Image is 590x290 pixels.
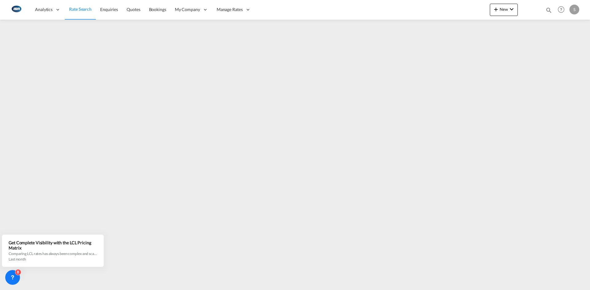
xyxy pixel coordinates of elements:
span: Quotes [127,7,140,12]
span: Rate Search [69,6,92,12]
span: Analytics [35,6,53,13]
div: S [569,5,579,14]
md-icon: icon-chevron-down [508,6,515,13]
span: Enquiries [100,7,118,12]
button: icon-plus 400-fgNewicon-chevron-down [490,4,518,16]
span: My Company [175,6,200,13]
span: Bookings [149,7,166,12]
span: Help [556,4,566,15]
img: 1aa151c0c08011ec8d6f413816f9a227.png [9,3,23,17]
md-icon: icon-plus 400-fg [492,6,500,13]
md-icon: icon-magnify [545,7,552,14]
div: Help [556,4,569,15]
span: Manage Rates [217,6,243,13]
span: New [492,7,515,12]
div: icon-magnify [545,7,552,16]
